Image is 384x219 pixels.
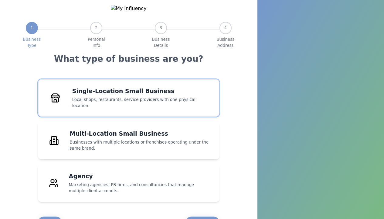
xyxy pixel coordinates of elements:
div: 3 [155,22,167,34]
div: Multi-Location Small BusinessBusinesses with multiple locations or franchises operating under the... [38,122,219,159]
h4: Multi-Location Small Business [70,130,212,138]
h4: Agency [69,172,212,181]
span: Business Details [152,36,170,49]
span: Business Address [216,36,234,49]
h3: What type of business are you? [54,54,203,64]
p: Marketing agencies, PR firms, and consultancies that manage multiple client accounts. [69,182,212,194]
p: Local shops, restaurants, service providers with one physical location. [72,97,212,109]
span: Personal Info [88,36,105,49]
div: 4 [219,22,232,34]
p: Businesses with multiple locations or franchises operating under the same brand. [70,139,212,151]
span: Business Type [23,36,41,49]
div: Single-Location Small BusinessLocal shops, restaurants, service providers with one physical locat... [38,79,219,117]
div: 2 [90,22,102,34]
div: 1 [26,22,38,34]
div: AgencyMarketing agencies, PR firms, and consultancies that manage multiple client accounts. [38,164,219,202]
h4: Single-Location Small Business [72,87,212,96]
img: My Influency [111,5,147,12]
